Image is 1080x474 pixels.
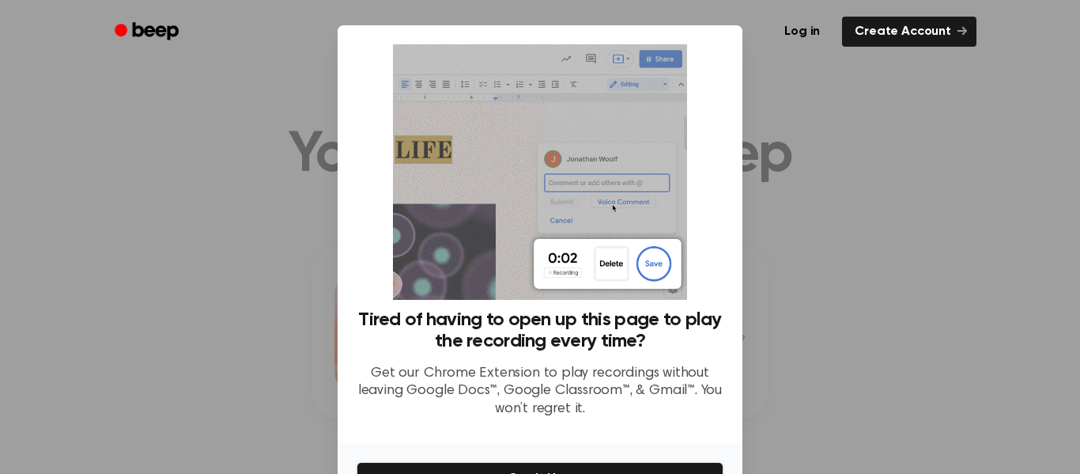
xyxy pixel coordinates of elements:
[357,365,723,419] p: Get our Chrome Extension to play recordings without leaving Google Docs™, Google Classroom™, & Gm...
[842,17,976,47] a: Create Account
[772,17,833,47] a: Log in
[357,309,723,352] h3: Tired of having to open up this page to play the recording every time?
[393,44,686,300] img: Beep extension in action
[104,17,193,47] a: Beep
